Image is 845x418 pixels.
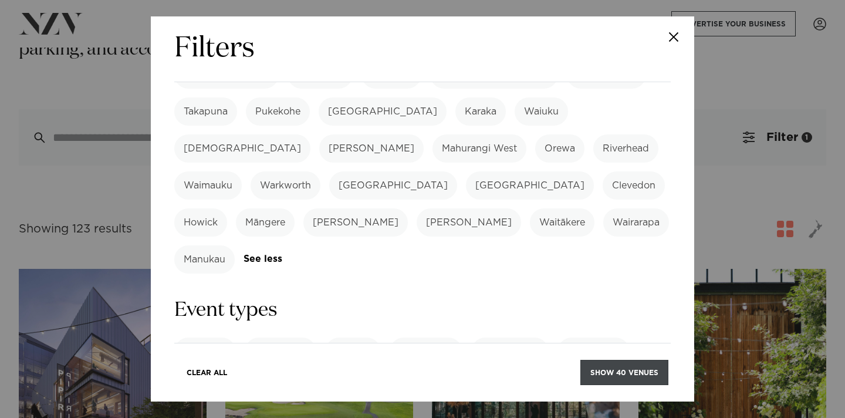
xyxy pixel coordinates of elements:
label: Private Party [471,338,549,366]
button: Clear All [177,360,237,385]
h3: Event types [174,297,671,323]
label: Orewa [535,134,584,163]
label: [GEOGRAPHIC_DATA] [319,97,447,126]
label: Warkworth [251,171,320,200]
label: Māngere [236,208,295,237]
label: Riverhead [593,134,658,163]
h2: Filters [174,31,255,68]
label: Clevedon [603,171,665,200]
button: Show 40 venues [580,360,668,385]
label: [GEOGRAPHIC_DATA] [466,171,594,200]
button: Close [653,16,694,58]
label: [PERSON_NAME] [417,208,521,237]
label: Manukau [174,245,235,274]
label: Waimauku [174,171,242,200]
label: [DEMOGRAPHIC_DATA] [174,134,310,163]
label: Waitākere [530,208,594,237]
label: Takapuna [174,97,237,126]
label: Waiuku [515,97,568,126]
label: Wairarapa [603,208,669,237]
label: [GEOGRAPHIC_DATA] [329,171,457,200]
label: Howick [174,208,227,237]
label: Pukekohe [246,97,310,126]
label: Photoshoot [557,338,630,366]
label: Karaka [455,97,506,126]
label: Meeting [325,338,381,366]
label: Wedding [174,338,236,366]
label: [PERSON_NAME] [303,208,408,237]
label: Conference [245,338,316,366]
label: Gala Dinner [390,338,462,366]
label: [PERSON_NAME] [319,134,424,163]
label: Mahurangi West [432,134,526,163]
